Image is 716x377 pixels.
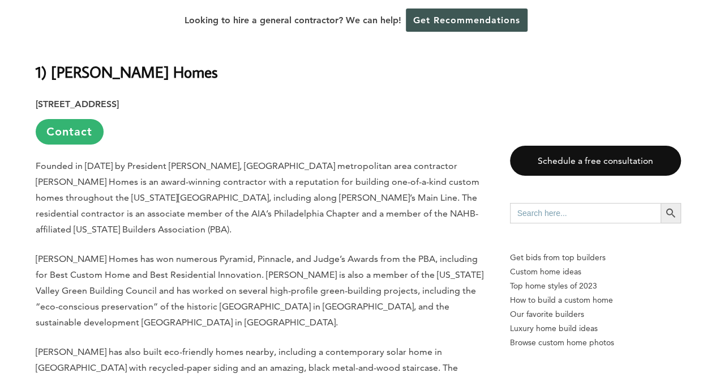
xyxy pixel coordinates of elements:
[510,203,661,223] input: Search here...
[510,293,681,307] a: How to build a custom home
[664,207,677,219] svg: Search
[510,307,681,321] a: Our favorite builders
[36,99,119,109] strong: [STREET_ADDRESS]
[36,62,218,82] b: 1) [PERSON_NAME] Homes
[510,265,681,279] a: Custom home ideas
[510,251,681,265] p: Get bids from top builders
[510,321,681,336] a: Luxury home build ideas
[510,336,681,350] a: Browse custom home photos
[510,279,681,293] a: Top home styles of 2023
[510,146,681,176] a: Schedule a free consultation
[406,9,528,32] a: Get Recommendations
[36,160,479,235] span: Founded in [DATE] by President [PERSON_NAME], [GEOGRAPHIC_DATA] metropolitan area contractor [PER...
[36,119,104,145] a: Contact
[36,253,483,328] span: [PERSON_NAME] Homes has won numerous Pyramid, Pinnacle, and Judge’s Awards from the PBA, includin...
